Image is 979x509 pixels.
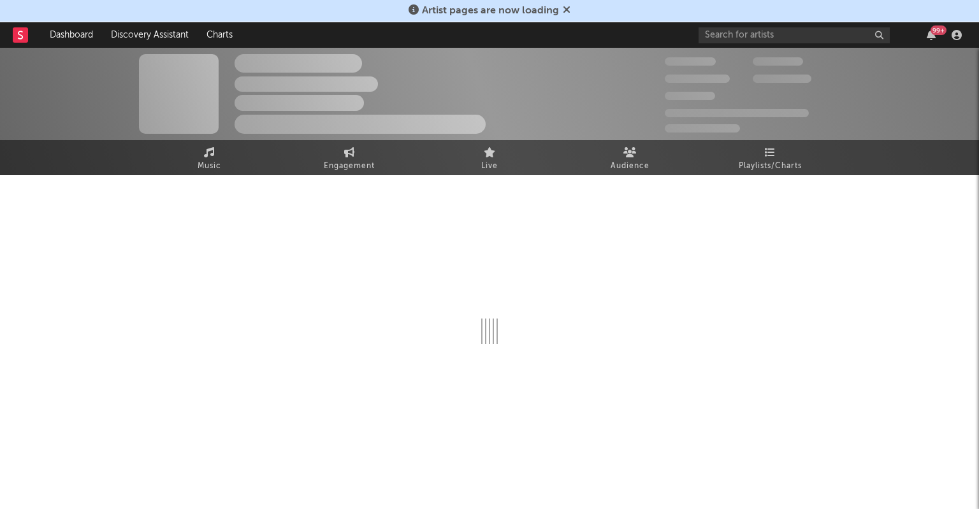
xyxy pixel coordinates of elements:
[665,75,730,83] span: 50 000 000
[198,22,242,48] a: Charts
[927,30,936,40] button: 99+
[753,57,803,66] span: 100 000
[665,109,809,117] span: 50 000 000 Monthly Listeners
[422,6,559,16] span: Artist pages are now loading
[700,140,840,175] a: Playlists/Charts
[665,92,715,100] span: 100 000
[739,159,802,174] span: Playlists/Charts
[324,159,375,174] span: Engagement
[699,27,890,43] input: Search for artists
[198,159,221,174] span: Music
[139,140,279,175] a: Music
[102,22,198,48] a: Discovery Assistant
[419,140,560,175] a: Live
[931,25,946,35] div: 99 +
[41,22,102,48] a: Dashboard
[665,124,740,133] span: Jump Score: 85.0
[665,57,716,66] span: 300 000
[611,159,649,174] span: Audience
[563,6,570,16] span: Dismiss
[481,159,498,174] span: Live
[753,75,811,83] span: 1 000 000
[560,140,700,175] a: Audience
[279,140,419,175] a: Engagement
